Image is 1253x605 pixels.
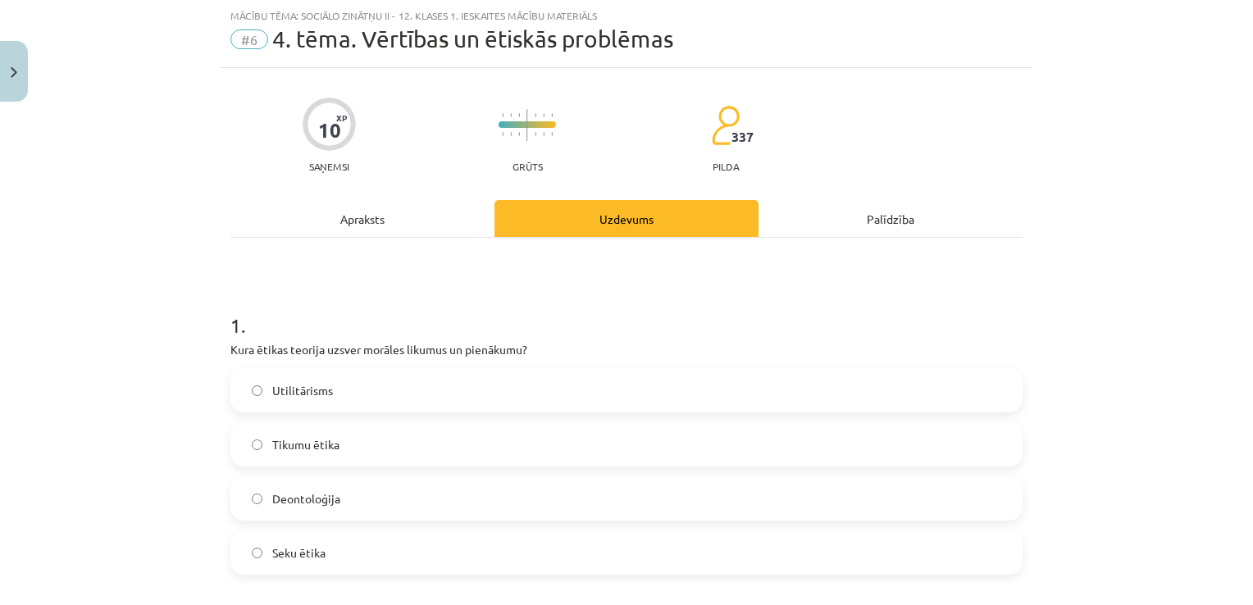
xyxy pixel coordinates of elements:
[303,161,356,172] p: Saņemsi
[711,105,740,146] img: students-c634bb4e5e11cddfef0936a35e636f08e4e9abd3cc4e673bd6f9a4125e45ecb1.svg
[252,494,262,504] input: Deontoloģija
[510,113,512,117] img: icon-short-line-57e1e144782c952c97e751825c79c345078a6d821885a25fce030b3d8c18986b.svg
[272,490,340,507] span: Deontoloģija
[272,436,339,453] span: Tikumu ētika
[494,200,759,237] div: Uzdevums
[252,385,262,396] input: Utilitārisms
[230,341,1023,358] p: Kura ētikas teorija uzsver morāles likumus un pienākumu?
[731,130,754,144] span: 337
[518,132,520,136] img: icon-short-line-57e1e144782c952c97e751825c79c345078a6d821885a25fce030b3d8c18986b.svg
[230,30,268,49] span: #6
[230,200,494,237] div: Apraksts
[502,113,503,117] img: icon-short-line-57e1e144782c952c97e751825c79c345078a6d821885a25fce030b3d8c18986b.svg
[272,25,673,52] span: 4. tēma. Vērtības un ētiskās problēmas
[11,67,17,78] img: icon-close-lesson-0947bae3869378f0d4975bcd49f059093ad1ed9edebbc8119c70593378902aed.svg
[543,132,544,136] img: icon-short-line-57e1e144782c952c97e751825c79c345078a6d821885a25fce030b3d8c18986b.svg
[713,161,739,172] p: pilda
[759,200,1023,237] div: Palīdzība
[513,161,543,172] p: Grūts
[510,132,512,136] img: icon-short-line-57e1e144782c952c97e751825c79c345078a6d821885a25fce030b3d8c18986b.svg
[551,113,553,117] img: icon-short-line-57e1e144782c952c97e751825c79c345078a6d821885a25fce030b3d8c18986b.svg
[272,382,333,399] span: Utilitārisms
[230,10,1023,21] div: Mācību tēma: Sociālo zinātņu ii - 12. klases 1. ieskaites mācību materiāls
[252,548,262,558] input: Seku ētika
[543,113,544,117] img: icon-short-line-57e1e144782c952c97e751825c79c345078a6d821885a25fce030b3d8c18986b.svg
[318,119,341,142] div: 10
[526,109,528,141] img: icon-long-line-d9ea69661e0d244f92f715978eff75569469978d946b2353a9bb055b3ed8787d.svg
[535,113,536,117] img: icon-short-line-57e1e144782c952c97e751825c79c345078a6d821885a25fce030b3d8c18986b.svg
[502,132,503,136] img: icon-short-line-57e1e144782c952c97e751825c79c345078a6d821885a25fce030b3d8c18986b.svg
[252,439,262,450] input: Tikumu ētika
[272,544,326,562] span: Seku ētika
[336,113,347,122] span: XP
[551,132,553,136] img: icon-short-line-57e1e144782c952c97e751825c79c345078a6d821885a25fce030b3d8c18986b.svg
[518,113,520,117] img: icon-short-line-57e1e144782c952c97e751825c79c345078a6d821885a25fce030b3d8c18986b.svg
[230,285,1023,336] h1: 1 .
[535,132,536,136] img: icon-short-line-57e1e144782c952c97e751825c79c345078a6d821885a25fce030b3d8c18986b.svg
